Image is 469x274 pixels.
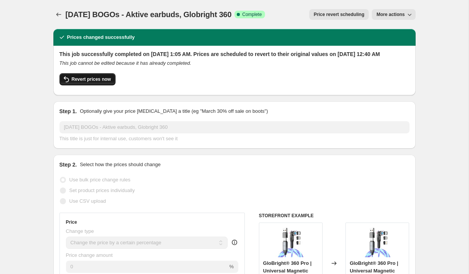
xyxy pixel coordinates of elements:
h2: This job successfully completed on [DATE] 1:05 AM. Prices are scheduled to revert to their origin... [59,50,410,58]
p: Select how the prices should change [80,161,161,168]
span: Use bulk price change rules [69,177,130,183]
img: 01-GloBright360PROV2_Silo-Shopify_80x.jpg [362,227,393,257]
span: Use CSV upload [69,198,106,204]
h2: Step 2. [59,161,77,168]
h2: Prices changed successfully [67,34,135,41]
i: This job cannot be edited because it has already completed. [59,60,191,66]
span: Price revert scheduling [314,11,365,18]
button: Price revert scheduling [309,9,369,20]
button: More actions [372,9,415,20]
button: Price change jobs [53,9,64,20]
span: Complete [242,11,262,18]
div: help [231,239,238,246]
span: More actions [376,11,405,18]
span: This title is just for internal use, customers won't see it [59,136,178,141]
p: Optionally give your price [MEDICAL_DATA] a title (eg "March 30% off sale on boots") [80,107,268,115]
input: -15 [66,261,228,273]
input: 30% off holiday sale [59,121,410,133]
span: Revert prices now [72,76,111,82]
h3: Price [66,219,77,225]
span: % [229,264,234,269]
span: [DATE] BOGOs - Aktive earbuds, Globright 360 [66,10,232,19]
h6: STOREFRONT EXAMPLE [259,213,410,219]
span: Set product prices individually [69,187,135,193]
span: Price change amount [66,252,113,258]
h2: Step 1. [59,107,77,115]
span: Change type [66,228,94,234]
img: 01-GloBright360PROV2_Silo-Shopify_80x.jpg [275,227,306,257]
button: Revert prices now [59,73,116,85]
